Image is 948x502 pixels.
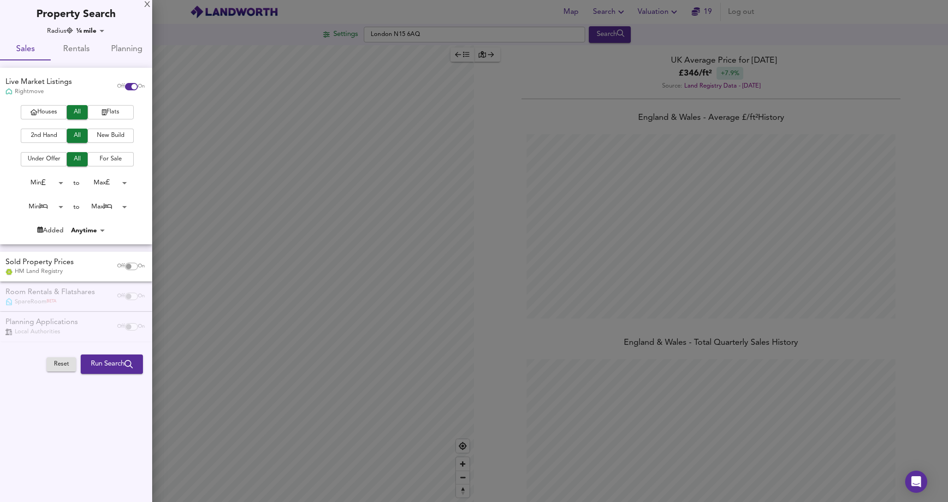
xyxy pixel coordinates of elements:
[16,200,66,214] div: Min
[47,357,76,372] button: Reset
[73,26,107,35] div: ¼ mile
[73,178,79,188] div: to
[88,152,134,166] button: For Sale
[67,105,88,119] button: All
[81,354,143,374] button: Run Search
[47,26,73,35] div: Radius
[71,130,83,141] span: All
[79,200,130,214] div: Max
[21,152,67,166] button: Under Offer
[73,202,79,212] div: to
[67,129,88,143] button: All
[138,263,145,270] span: On
[25,130,62,141] span: 2nd Hand
[91,358,133,370] span: Run Search
[6,257,74,268] div: Sold Property Prices
[51,359,71,370] span: Reset
[79,176,130,190] div: Max
[21,129,67,143] button: 2nd Hand
[92,130,129,141] span: New Build
[6,267,74,276] div: HM Land Registry
[138,83,145,90] span: On
[25,154,62,165] span: Under Offer
[25,107,62,118] span: Houses
[67,152,88,166] button: All
[68,226,108,235] div: Anytime
[107,42,147,57] span: Planning
[56,42,96,57] span: Rentals
[905,471,927,493] div: Open Intercom Messenger
[88,129,134,143] button: New Build
[92,154,129,165] span: For Sale
[16,176,66,190] div: Min
[117,83,125,90] span: Off
[6,88,12,96] img: Rightmove
[6,77,72,88] div: Live Market Listings
[71,107,83,118] span: All
[6,42,45,57] span: Sales
[71,154,83,165] span: All
[144,2,150,8] div: X
[92,107,129,118] span: Flats
[21,105,67,119] button: Houses
[88,105,134,119] button: Flats
[37,226,64,235] div: Added
[117,263,125,270] span: Off
[6,88,72,96] div: Rightmove
[6,269,12,275] img: Land Registry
